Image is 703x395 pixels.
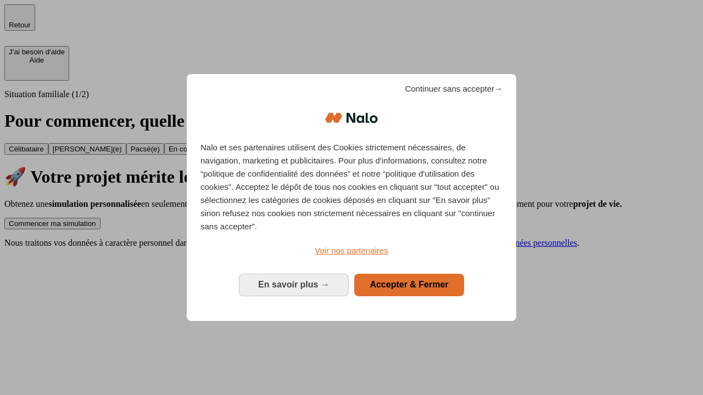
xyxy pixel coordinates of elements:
[354,274,464,296] button: Accepter & Fermer: Accepter notre traitement des données et fermer
[239,274,349,296] button: En savoir plus: Configurer vos consentements
[258,280,330,289] span: En savoir plus →
[200,141,503,233] p: Nalo et ses partenaires utilisent des Cookies strictement nécessaires, de navigation, marketing e...
[315,246,388,255] span: Voir nos partenaires
[370,280,448,289] span: Accepter & Fermer
[325,101,378,134] img: Logo
[405,82,503,95] span: Continuer sans accepter→
[200,244,503,257] a: Voir nos partenaires
[187,74,516,320] div: Bienvenue chez Nalo Gestion du consentement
